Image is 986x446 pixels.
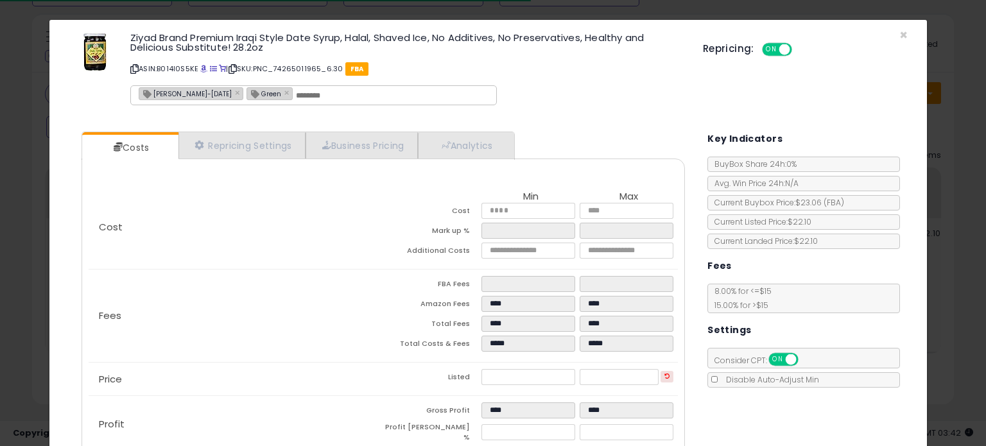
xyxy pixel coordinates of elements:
h3: Ziyad Brand Premium Iraqi Style Date Syrup, Halal, Shaved Ice, No Additives, No Preservatives, He... [130,33,684,52]
td: Total Fees [383,316,481,336]
span: OFF [797,354,817,365]
a: BuyBox page [200,64,207,74]
td: Amazon Fees [383,296,481,316]
a: Your listing only [219,64,226,74]
h5: Repricing: [703,44,754,54]
th: Max [580,191,678,203]
span: BuyBox Share 24h: 0% [708,159,797,169]
td: Listed [383,369,481,389]
p: Cost [89,222,383,232]
span: [PERSON_NAME]-[DATE] [139,88,232,99]
span: OFF [790,44,810,55]
h5: Key Indicators [707,131,783,147]
a: Repricing Settings [178,132,306,159]
span: Consider CPT: [708,355,815,366]
p: Profit [89,419,383,429]
span: Avg. Win Price 24h: N/A [708,178,799,189]
td: FBA Fees [383,276,481,296]
td: Cost [383,203,481,223]
td: Profit [PERSON_NAME] % [383,422,481,446]
td: Additional Costs [383,243,481,262]
span: × [899,26,908,44]
td: Total Costs & Fees [383,336,481,356]
p: Price [89,374,383,384]
a: Costs [82,135,177,160]
a: All offer listings [210,64,217,74]
th: Min [481,191,580,203]
td: Mark up % [383,223,481,243]
span: Current Listed Price: $22.10 [708,216,811,227]
span: $23.06 [795,197,844,208]
a: × [284,87,292,98]
a: Business Pricing [306,132,418,159]
span: ON [770,354,786,365]
p: ASIN: B014I0S5KE | SKU: PNC_74265011965_6.30 [130,58,684,79]
img: 51HboCHz6zL._SL60_.jpg [83,33,107,71]
span: 15.00 % for > $15 [708,300,768,311]
a: Analytics [418,132,513,159]
a: × [235,87,243,98]
h5: Fees [707,258,732,274]
h5: Settings [707,322,751,338]
span: Green [247,88,281,99]
span: ON [763,44,779,55]
span: Current Buybox Price: [708,197,844,208]
span: FBA [345,62,369,76]
span: Current Landed Price: $22.10 [708,236,818,246]
p: Fees [89,311,383,321]
span: ( FBA ) [824,197,844,208]
span: 8.00 % for <= $15 [708,286,772,311]
td: Gross Profit [383,402,481,422]
span: Disable Auto-Adjust Min [720,374,819,385]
